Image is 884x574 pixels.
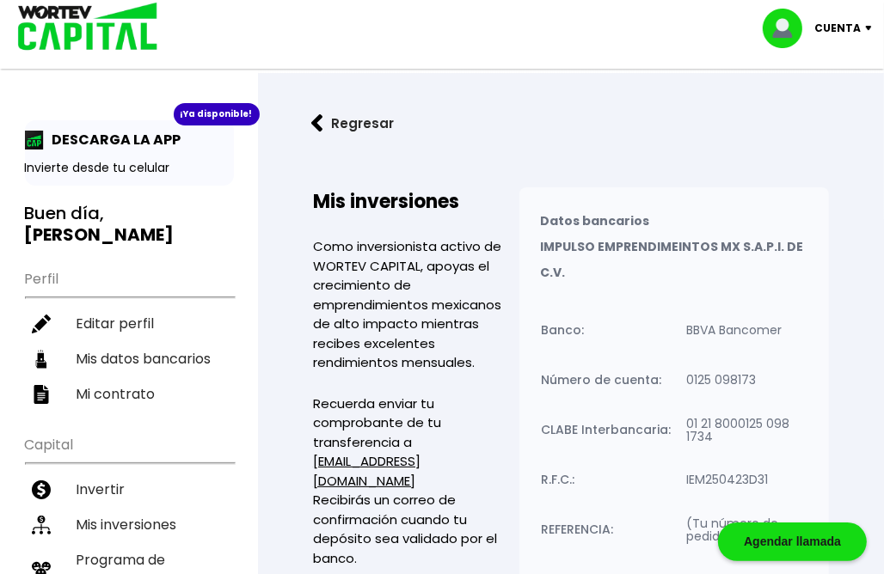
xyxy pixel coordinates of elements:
[541,473,574,486] p: R.F.C.:
[541,523,613,536] p: REFERENCIA:
[686,473,768,486] p: IEM250423D31
[313,237,519,373] p: Como inversionista activo de WORTEV CAPITAL, apoyas el crecimiento de emprendimientos mexicanos d...
[313,394,519,569] p: Recuerda enviar tu comprobante de tu transferencia a Recibirás un correo de confirmación cuando t...
[861,26,884,31] img: icon-down
[313,452,421,490] a: [EMAIL_ADDRESS][DOMAIN_NAME]
[285,101,420,146] button: Regresar
[32,516,51,534] img: inversiones-icon.6695dc30.svg
[285,101,856,146] a: flecha izquierdaRegresar
[25,223,175,247] b: [PERSON_NAME]
[32,385,51,404] img: contrato-icon.f2db500c.svg
[763,9,814,48] img: profile-image
[25,376,234,412] a: Mi contrato
[32,314,51,333] img: editar-icon.952d3147.svg
[32,480,51,499] img: invertir-icon.b3b967d7.svg
[44,129,181,150] p: DESCARGA LA APP
[540,238,803,281] b: IMPULSO EMPRENDIMEINTOS MX S.A.P.I. DE C.V.
[686,374,756,387] p: 0125 098173
[25,341,234,376] a: Mis datos bancarios
[814,15,861,41] p: Cuenta
[686,418,807,444] p: 01 21 8000125 098 1734
[541,424,671,437] p: CLABE Interbancaria:
[686,324,782,337] p: BBVA Bancomer
[174,103,260,125] div: ¡Ya disponible!
[313,187,519,216] h2: Mis inversiones
[32,350,51,369] img: datos-icon.10cf9172.svg
[540,212,649,229] b: Datos bancarios
[311,114,323,132] img: flecha izquierda
[25,260,234,412] ul: Perfil
[25,507,234,542] a: Mis inversiones
[541,374,661,387] p: Número de cuenta:
[25,306,234,341] a: Editar perfil
[25,203,234,246] h3: Buen día,
[686,517,807,544] p: (Tu número de pedido)
[25,159,234,177] p: Invierte desde tu celular
[541,324,584,337] p: Banco:
[25,131,44,150] img: app-icon
[25,472,234,507] a: Invertir
[718,522,867,561] div: Agendar llamada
